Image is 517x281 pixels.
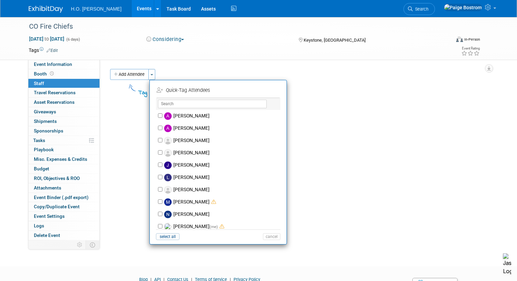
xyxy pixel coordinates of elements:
img: L.jpg [164,174,172,181]
span: Staff [34,81,44,86]
td: -Tag Attendees [157,85,278,96]
i: Double-book Warning: Potential Scheduling Conflict! [211,200,216,205]
a: Playbook [28,145,100,154]
a: Edit [47,48,58,53]
button: cancel [263,233,280,240]
span: Booth [34,71,55,76]
span: Delete Event [34,233,60,238]
img: J.jpg [164,161,172,169]
a: Event Settings [28,212,100,221]
span: Asset Reservations [34,99,75,105]
span: ROI, Objectives & ROO [34,175,80,181]
td: Personalize Event Tab Strip [74,240,86,249]
span: Tasks [33,138,45,143]
span: H.O. [PERSON_NAME] [71,6,122,12]
label: [PERSON_NAME] [162,184,283,196]
label: [PERSON_NAME] [162,208,283,221]
img: Associate-Profile-5.png [164,149,172,157]
span: Double-book Warning! (potential scheduling conflict) [210,199,216,205]
div: Tag People [138,88,261,97]
label: [PERSON_NAME] [162,221,283,233]
a: Asset Reservations [28,98,100,107]
div: Event Format [413,36,480,46]
label: [PERSON_NAME] [162,159,283,171]
span: Search [413,6,428,12]
a: Misc. Expenses & Credits [28,155,100,164]
span: (6 days) [66,37,80,42]
td: Tags [29,47,58,54]
button: Considering [144,36,187,43]
a: Search [403,3,435,15]
span: Logs [34,223,44,228]
span: to [43,36,50,42]
a: Booth [28,69,100,79]
span: Misc. Expenses & Credits [34,156,87,162]
a: Event Binder (.pdf export) [28,193,100,202]
span: Event Information [34,61,72,67]
img: Associate-Profile-5.png [164,137,172,144]
label: [PERSON_NAME] [162,196,283,208]
span: Budget [34,166,49,171]
span: Booth not reserved yet [49,71,55,76]
span: Attachments [34,185,61,191]
img: Paige Bostrom [444,4,482,11]
span: Shipments [34,118,57,124]
input: Search [158,100,267,108]
a: Giveaways [28,107,100,116]
label: [PERSON_NAME] [162,122,283,135]
span: (me) [210,224,218,229]
a: Staff [28,79,100,88]
i: Quick [166,87,177,93]
label: [PERSON_NAME] [162,135,283,147]
td: Toggle Event Tabs [85,240,100,249]
span: Event Settings [34,213,65,219]
a: Shipments [28,117,100,126]
img: M.jpg [164,198,172,206]
div: In-Person [464,37,480,42]
label: [PERSON_NAME] [162,171,283,184]
label: [PERSON_NAME] [162,110,283,122]
button: select all [156,233,180,240]
label: [PERSON_NAME] [162,147,283,159]
a: Budget [28,164,100,173]
img: A.jpg [164,125,172,132]
span: Playbook [34,147,54,152]
span: Double-book Warning! (potential scheduling conflict) [219,224,224,229]
span: Copy/Duplicate Event [34,204,80,209]
a: ROI, Objectives & ROO [28,174,100,183]
span: Event Binder (.pdf export) [34,195,89,200]
a: Event Information [28,60,100,69]
img: A.jpg [164,112,172,120]
img: ExhibitDay [29,6,63,13]
a: Logs [28,221,100,230]
span: Keystone, [GEOGRAPHIC_DATA] [304,38,366,43]
img: Format-Inperson.png [456,37,463,42]
span: Giveaways [34,109,56,114]
a: Copy/Duplicate Event [28,202,100,211]
img: N.jpg [164,211,172,218]
a: Attachments [28,183,100,193]
a: Delete Event [28,231,100,240]
span: Travel Reservations [34,90,76,95]
div: CO Fire Chiefs [27,20,442,33]
img: Associate-Profile-5.png [164,186,172,194]
i: Double-book Warning: Potential Scheduling Conflict! [220,224,224,229]
a: Tasks [28,136,100,145]
a: Travel Reservations [28,88,100,97]
div: Event Rating [461,47,480,50]
span: Sponsorships [34,128,63,134]
span: [DATE] [DATE] [29,36,65,42]
button: Add Attendee [110,69,149,80]
a: Sponsorships [28,126,100,136]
